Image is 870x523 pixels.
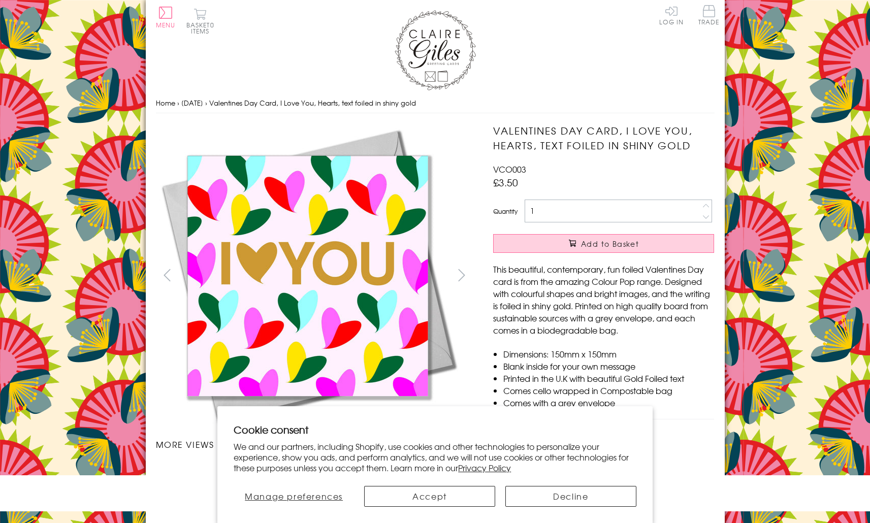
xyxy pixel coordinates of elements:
a: Trade [698,5,720,27]
img: Valentines Day Card, I Love You, Hearts, text foiled in shiny gold [473,123,778,428]
img: Claire Giles Greetings Cards [395,10,476,90]
a: Log In [659,5,684,25]
span: › [205,98,207,108]
li: Printed in the U.K with beautiful Gold Foiled text [503,372,714,384]
button: prev [156,264,179,286]
span: £3.50 [493,175,518,189]
span: Trade [698,5,720,25]
nav: breadcrumbs [156,93,715,114]
span: Manage preferences [245,490,343,502]
button: Menu [156,7,176,28]
a: [DATE] [181,98,203,108]
h2: Cookie consent [234,422,636,437]
button: Manage preferences [234,486,354,507]
button: Basket0 items [186,8,214,34]
span: Menu [156,20,176,29]
a: Home [156,98,175,108]
button: Accept [364,486,495,507]
p: This beautiful, contemporary, fun foiled Valentines Day card is from the amazing Colour Pop range... [493,263,714,336]
img: Valentines Day Card, I Love You, Hearts, text foiled in shiny gold [195,473,196,473]
button: Decline [505,486,636,507]
button: Add to Basket [493,234,714,253]
li: Comes with a grey envelope [503,397,714,409]
a: Privacy Policy [458,462,511,474]
span: Add to Basket [581,239,639,249]
li: Blank inside for your own message [503,360,714,372]
span: VCO003 [493,163,526,175]
p: We and our partners, including Shopify, use cookies and other technologies to personalize your ex... [234,441,636,473]
span: › [177,98,179,108]
h3: More views [156,438,473,450]
li: Dimensions: 150mm x 150mm [503,348,714,360]
button: next [450,264,473,286]
li: Comes cello wrapped in Compostable bag [503,384,714,397]
label: Quantity [493,207,518,216]
h1: Valentines Day Card, I Love You, Hearts, text foiled in shiny gold [493,123,714,153]
span: 0 items [191,20,214,36]
span: Valentines Day Card, I Love You, Hearts, text foiled in shiny gold [209,98,416,108]
img: Valentines Day Card, I Love You, Hearts, text foiled in shiny gold [155,123,460,428]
